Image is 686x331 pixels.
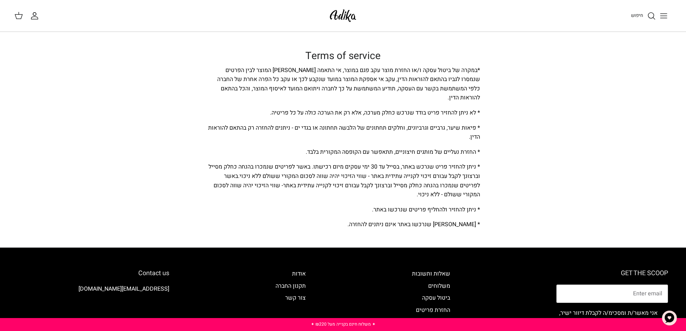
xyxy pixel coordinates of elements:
[30,12,42,20] a: החשבון שלי
[208,124,480,142] span: * פיאות שיער, גרביים וגרביונים, וחלקים תחתונים של הלבשה תחתונה או בגדי ים - ניתנים להחזרה רק בהתא...
[292,269,306,278] a: אודות
[18,269,169,277] h6: Contact us
[416,306,450,314] a: החזרת פריטים
[631,12,656,20] a: חיפוש
[422,294,450,302] a: ביטול עסקה
[556,285,668,303] input: Email
[556,269,668,277] h6: GET THE SCOOP
[412,269,450,278] a: שאלות ותשובות
[206,50,480,62] h1: Terms of service
[275,282,306,290] a: תקנון החברה
[217,66,480,102] span: *במקרה של ביטול עסקה ו/או החזרת מוצר עקב פגם במוצר, אי התאמה [PERSON_NAME] המוצר לבין הפרטים שנמס...
[656,8,672,24] button: Toggle menu
[270,108,480,117] span: * לא ניתן להחזיר פריט בודד שנרכש כחלק מערכה, אלא רק את הערכה כולה על כל פריטיה.
[311,321,376,327] a: ✦ משלוח חינם בקנייה מעל ₪220 ✦
[306,148,480,156] span: * החזרת נעליים של מותגים חיצוניים, תתאפשר עם הקופסה המקורית בלבד.
[659,307,680,329] button: צ'אט
[209,162,480,180] span: * ניתן להחזיר פריט שנרכש באתר, בסייל עד 30 ימי עסקים מיום רכישתו. באשר לפריטים שנמכרו בהנחה כחלק ...
[285,294,306,302] a: צור קשר
[79,285,169,293] a: [EMAIL_ADDRESS][DOMAIN_NAME]
[149,304,169,314] img: Adika IL
[328,7,358,24] img: Adika IL
[372,205,480,214] span: * ניתן להחזיר ולהחליף פריטים שנרכשו באתר.
[631,12,643,19] span: חיפוש
[348,220,480,229] span: * [PERSON_NAME] שנרכשו באתר אינם ניתנים להחזרה.
[214,172,480,199] span: באשר לפריטים שנמכרו בהנחה כחלק מסייל וברצונך לקבל עבורם זיכוי לקנייה עתידית באתר- שווי הזיכוי יהי...
[428,282,450,290] a: משלוחים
